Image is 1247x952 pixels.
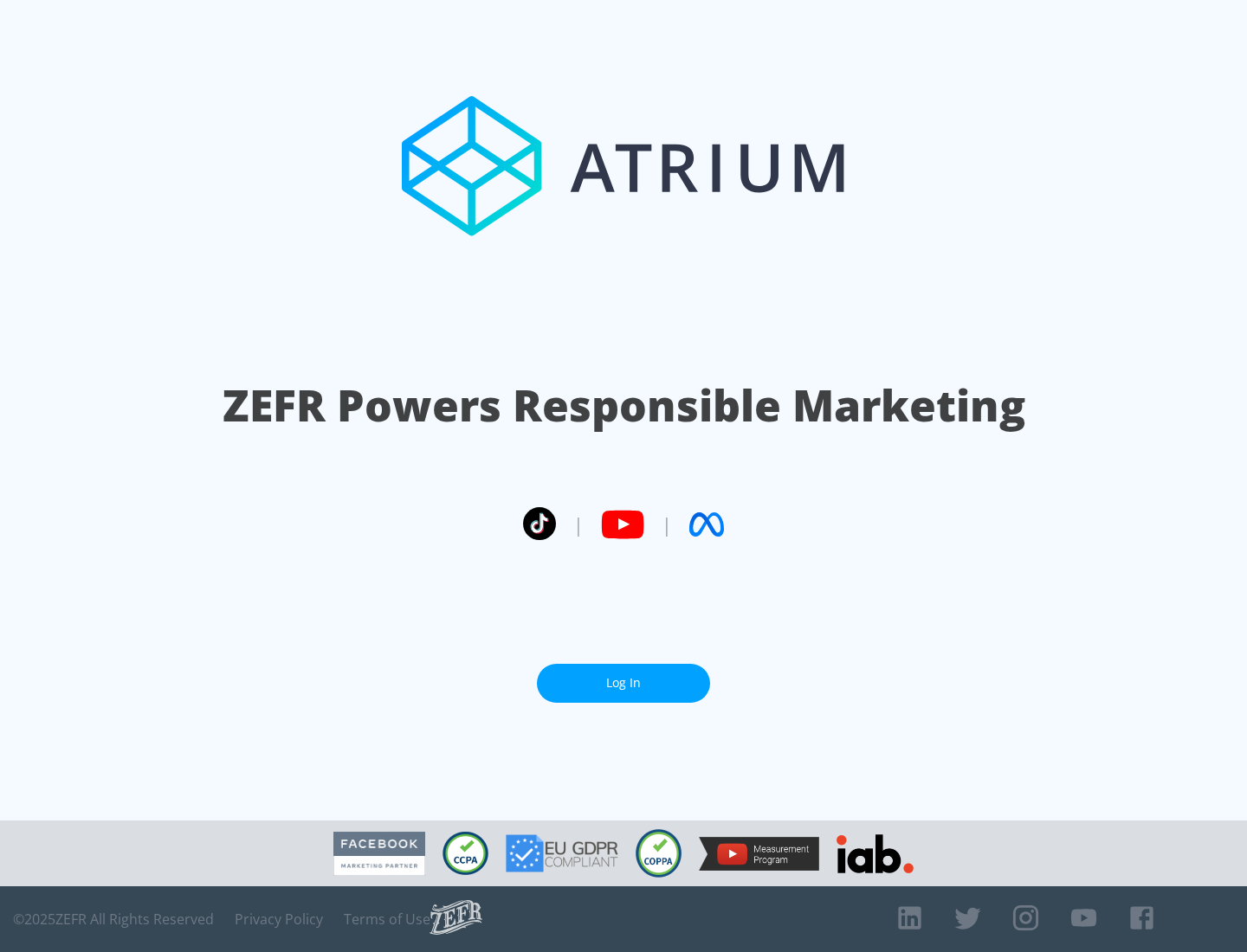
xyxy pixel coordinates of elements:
span: | [573,511,584,537]
img: COPPA Compliant [636,829,682,878]
img: CCPA Compliant [443,832,488,875]
a: Log In [537,664,710,703]
a: Privacy Policy [235,910,323,928]
img: IAB [837,834,914,873]
h1: ZEFR Powers Responsible Marketing [223,376,1025,435]
span: | [662,511,672,537]
a: Terms of Use [344,910,430,928]
img: GDPR Compliant [506,834,618,872]
span: © 2025 ZEFR All Rights Reserved [13,910,214,928]
img: Facebook Marketing Partner [333,832,425,876]
img: YouTube Measurement Program [699,837,819,871]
